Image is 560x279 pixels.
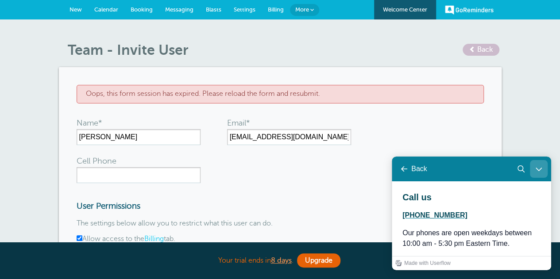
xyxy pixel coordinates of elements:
span: Booking [131,6,153,13]
input: Allow access to theBillingtab. [77,235,82,241]
label: Cell Phone [77,157,116,165]
label: Email* [227,119,250,127]
label: Allow access to the tab. [77,235,175,243]
h3: User Permissions [77,201,342,211]
p: The settings below allow you to restrict what this user can do. [77,219,342,228]
div: Oops, this form session has expired. Please reload the form and resubmit. [77,85,484,103]
span: Settings [234,6,255,13]
iframe: Resource center [392,157,551,270]
div: Your trial ends in . [59,251,502,270]
span: Billing [268,6,284,13]
a: Back [463,44,499,56]
span: Messaging [165,6,193,13]
a: Upgrade [297,253,340,268]
a: More [290,4,319,16]
span: More [295,6,309,13]
a: 8 days [271,256,292,264]
h1: Team - Invite User [68,42,502,58]
label: Name* [77,119,102,127]
span: Back [477,46,493,54]
span: Calendar [94,6,118,13]
a: Billing [144,235,164,243]
span: Blasts [206,6,221,13]
span: New [70,6,82,13]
